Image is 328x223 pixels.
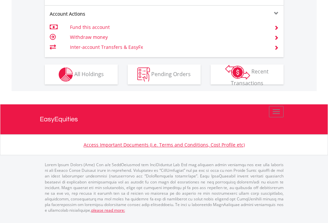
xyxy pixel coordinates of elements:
[128,64,201,84] button: Pending Orders
[74,70,104,77] span: All Holdings
[70,22,266,32] td: Fund this account
[84,142,245,148] a: Access Important Documents (i.e. Terms and Conditions, Cost Profile etc)
[137,67,150,82] img: pending_instructions-wht.png
[45,162,284,213] p: Lorem Ipsum Dolors (Ame) Con a/e SeddOeiusmod tem InciDiduntut Lab Etd mag aliquaen admin veniamq...
[225,65,250,79] img: transactions-zar-wht.png
[91,207,125,213] a: please read more:
[40,104,289,134] a: EasyEquities
[45,11,164,17] div: Account Actions
[211,64,284,84] button: Recent Transactions
[70,42,266,52] td: Inter-account Transfers & EasyFx
[151,70,191,77] span: Pending Orders
[45,64,118,84] button: All Holdings
[70,32,266,42] td: Withdraw money
[59,67,73,82] img: holdings-wht.png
